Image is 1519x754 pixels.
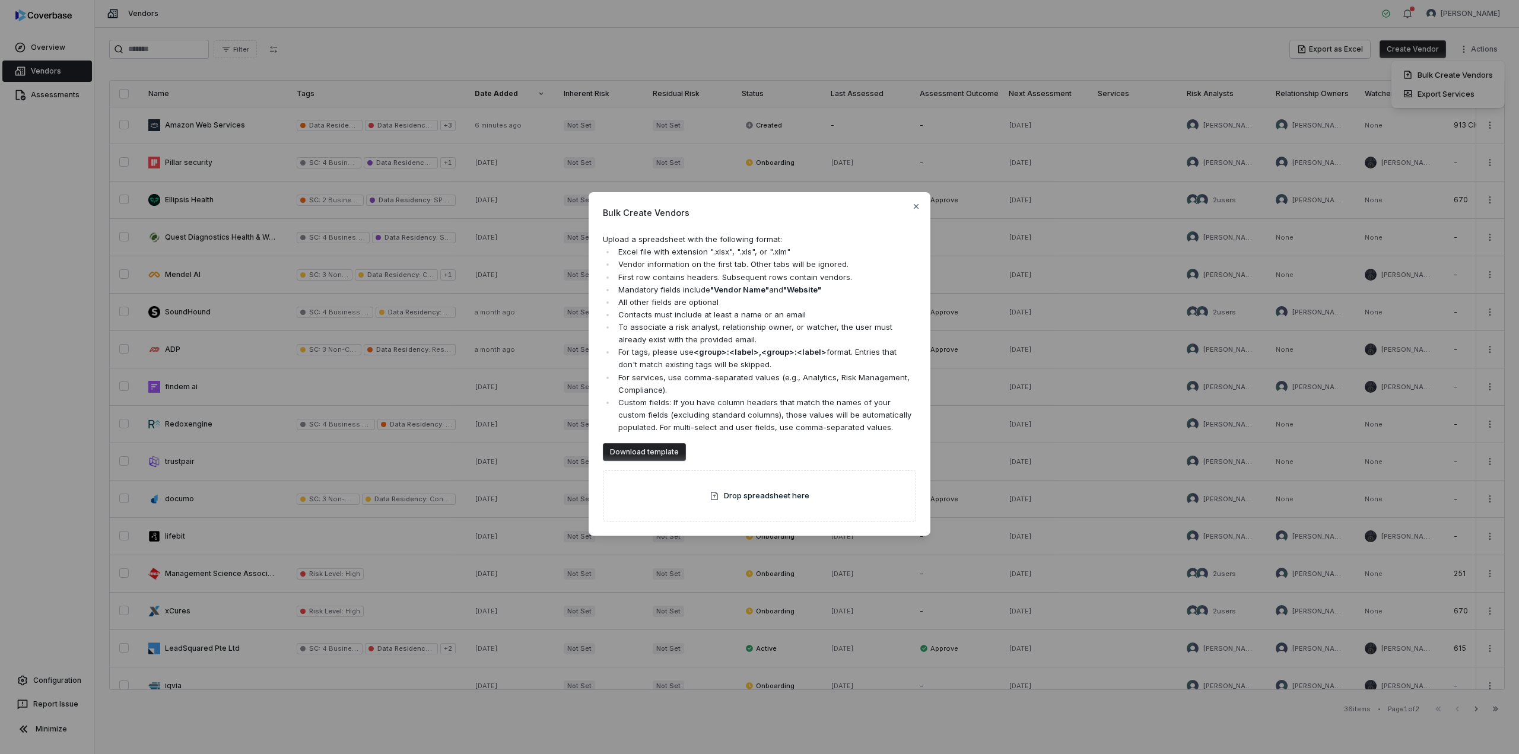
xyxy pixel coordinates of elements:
p: Upload a spreadsheet with the following format: [603,233,916,246]
li: All other fields are optional [615,296,916,308]
span: Drop spreadsheet here [724,490,809,502]
button: Download template [603,443,686,461]
li: First row contains headers. Subsequent rows contain vendors. [615,271,916,284]
span: Bulk Create Vendors [603,206,916,219]
strong: <group> : <label> , <group> : <label> [694,347,827,357]
strong: "Vendor Name" [710,285,769,294]
li: Contacts must include at least a name or an email [615,308,916,321]
li: To associate a risk analyst, relationship owner, or watcher, the user must already exist with the... [615,321,916,346]
li: For services, use comma-separated values (e.g., Analytics, Risk Management, Compliance). [615,371,916,396]
li: For tags, please use format. Entries that don't match existing tags will be skipped. [615,346,916,371]
li: Vendor information on the first tab. Other tabs will be ignored. [615,258,916,271]
strong: "Website" [783,285,821,294]
li: Custom fields: If you have column headers that match the names of your custom fields (excluding s... [615,396,916,434]
li: Excel file with extension ".xlsx", ".xls", or ".xlm" [615,246,916,258]
li: Mandatory fields include and [615,284,916,296]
